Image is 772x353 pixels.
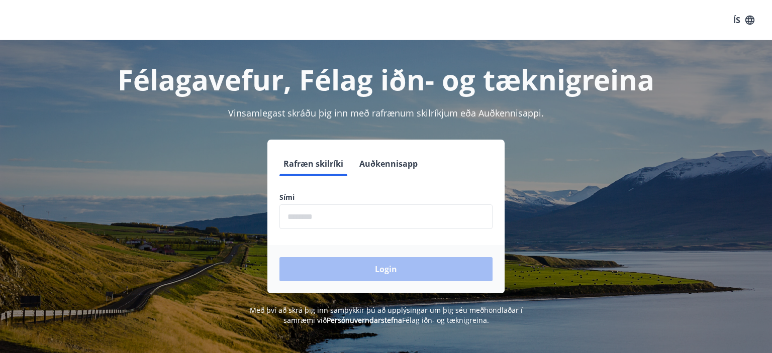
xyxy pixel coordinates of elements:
a: Persónuverndarstefna [327,315,402,325]
span: Með því að skrá þig inn samþykkir þú að upplýsingar um þig séu meðhöndlaðar í samræmi við Félag i... [250,305,523,325]
label: Sími [279,192,493,202]
h1: Félagavefur, Félag iðn- og tæknigreina [36,60,736,98]
button: ÍS [728,11,760,29]
span: Vinsamlegast skráðu þig inn með rafrænum skilríkjum eða Auðkennisappi. [228,107,544,119]
button: Auðkennisapp [355,152,422,176]
button: Rafræn skilríki [279,152,347,176]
